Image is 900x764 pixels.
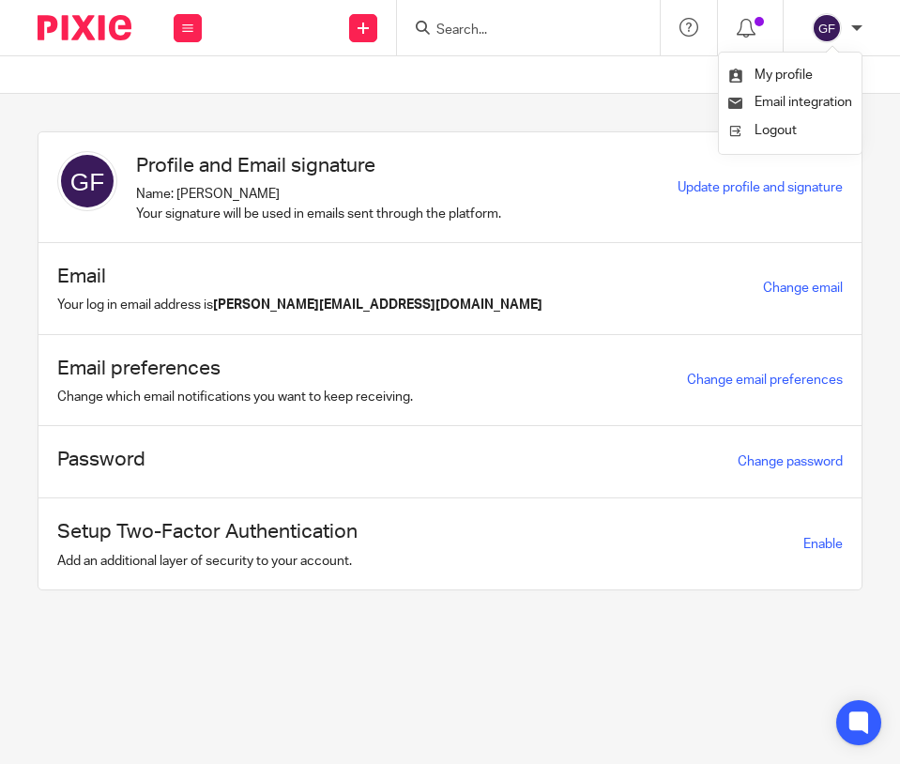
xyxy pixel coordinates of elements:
span: Logout [755,124,797,137]
p: Your log in email address is [57,296,542,314]
a: Update profile and signature [678,181,843,194]
a: Logout [728,117,852,145]
img: svg%3E [57,151,117,211]
a: Change password [738,455,843,468]
h1: Email preferences [57,354,413,383]
h1: Email [57,262,542,291]
h1: Setup Two-Factor Authentication [57,517,358,546]
a: My profile [728,69,813,82]
span: My profile [755,69,813,82]
span: Email integration [755,96,852,109]
a: Change email preferences [687,374,843,387]
a: Email integration [728,96,852,109]
input: Search [435,23,603,39]
img: Pixie [38,15,131,40]
img: svg%3E [812,13,842,43]
p: Name: [PERSON_NAME] Your signature will be used in emails sent through the platform. [136,185,501,223]
a: Change email [763,282,843,295]
p: Change which email notifications you want to keep receiving. [57,388,413,406]
h1: Password [57,445,145,474]
h1: Profile and Email signature [136,151,501,180]
span: Enable [803,538,843,551]
p: Add an additional layer of security to your account. [57,552,358,571]
b: [PERSON_NAME][EMAIL_ADDRESS][DOMAIN_NAME] [213,298,542,312]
